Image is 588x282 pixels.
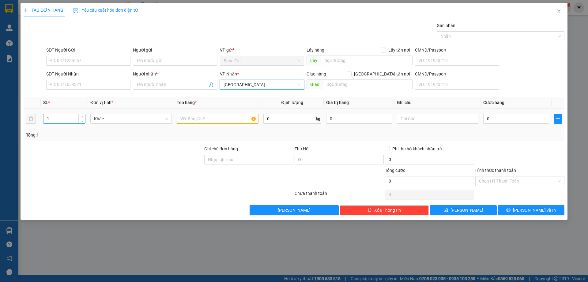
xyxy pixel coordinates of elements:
[73,8,78,13] img: icon
[550,3,567,20] button: Close
[307,48,324,52] span: Lấy hàng
[367,208,372,213] span: delete
[352,71,413,77] span: [GEOGRAPHIC_DATA] tận nơi
[281,100,303,105] span: Định lượng
[204,146,238,151] label: Ghi chú đơn hàng
[278,207,311,214] span: [PERSON_NAME]
[90,100,113,105] span: Đơn vị tính
[450,207,483,214] span: [PERSON_NAME]
[177,114,258,124] input: VD: Bàn, Ghế
[307,71,326,76] span: Giao hàng
[513,207,556,214] span: [PERSON_NAME] và In
[444,208,448,213] span: save
[43,100,48,105] span: SL
[94,114,168,123] span: Khác
[209,82,214,87] span: user-add
[326,114,392,124] input: 0
[26,114,36,124] button: delete
[80,119,84,123] span: down
[295,146,309,151] span: Thu Hộ
[498,205,564,215] button: printer[PERSON_NAME] và In
[430,205,496,215] button: save[PERSON_NAME]
[220,47,304,53] div: VP gửi
[506,208,511,213] span: printer
[397,114,478,124] input: Ghi Chú
[554,114,562,124] button: plus
[224,56,300,65] span: Bang Tra
[24,8,63,13] span: TẠO ĐƠN HÀNG
[415,47,499,53] div: CMND/Passport
[415,71,499,77] div: CMND/Passport
[204,155,293,164] input: Ghi chú đơn hàng
[386,47,413,53] span: Lấy tận nơi
[133,47,217,53] div: Người gửi
[26,132,227,138] div: Tổng: 1
[73,8,138,13] span: Yêu cầu xuất hóa đơn điện tử
[390,145,444,152] span: Phí thu hộ khách nhận trả
[475,168,516,173] label: Hình thức thanh toán
[307,79,323,89] span: Giao
[315,114,321,124] span: kg
[46,71,130,77] div: SĐT Người Nhận
[250,205,339,215] button: [PERSON_NAME]
[24,8,28,12] span: plus
[340,205,429,215] button: deleteXóa Thông tin
[78,114,85,119] span: Increase Value
[374,207,401,214] span: Xóa Thông tin
[224,80,300,89] span: Sài Gòn
[133,71,217,77] div: Người nhận
[323,79,413,89] input: Dọc đường
[78,119,85,123] span: Decrease Value
[294,190,384,201] div: Chưa thanh toán
[326,100,349,105] span: Giá trị hàng
[220,71,237,76] span: VP Nhận
[556,9,561,14] span: close
[394,97,481,109] th: Ghi chú
[307,56,321,65] span: Lấy
[437,23,455,28] label: Gán nhãn
[483,100,504,105] span: Cước hàng
[80,115,84,119] span: up
[177,100,197,105] span: Tên hàng
[554,116,562,121] span: plus
[385,168,405,173] span: Tổng cước
[321,56,413,65] input: Dọc đường
[46,47,130,53] div: SĐT Người Gửi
